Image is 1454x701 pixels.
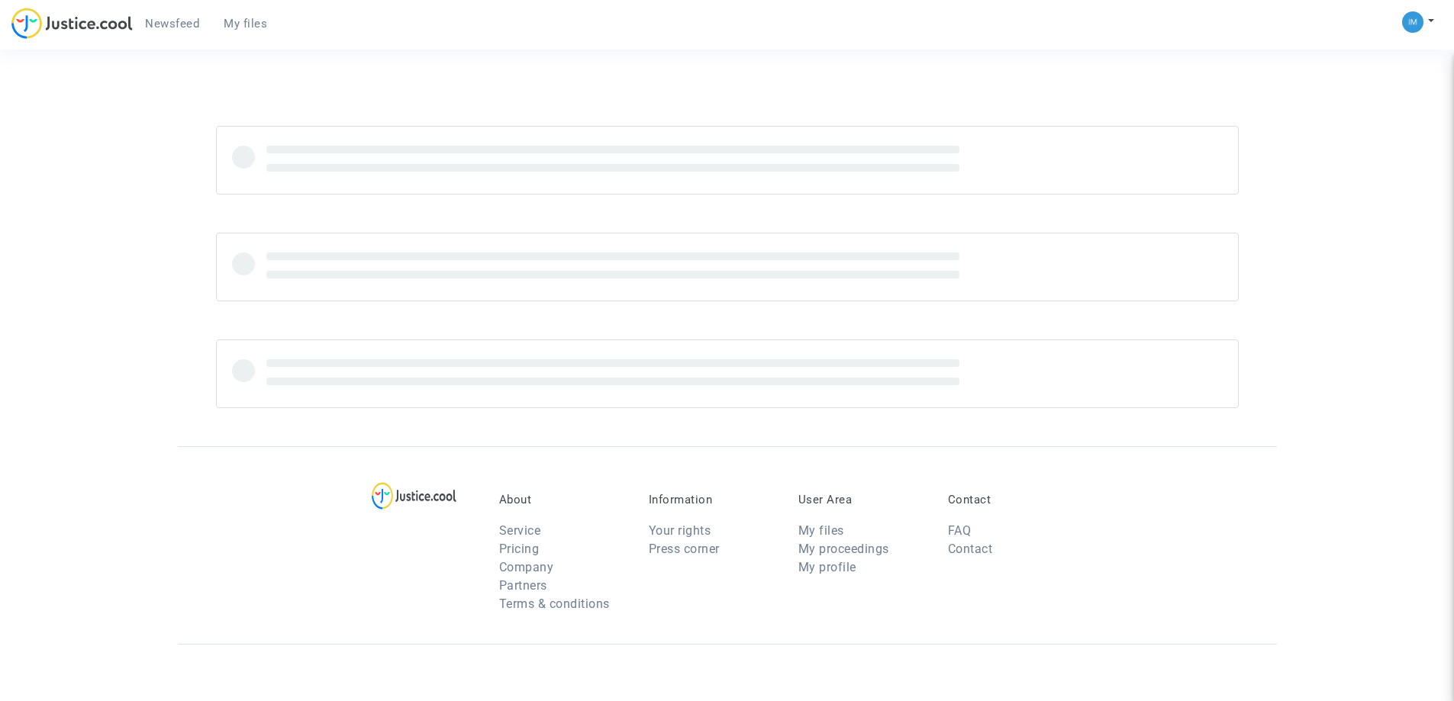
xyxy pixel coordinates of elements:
a: Press corner [649,542,720,556]
a: My proceedings [798,542,889,556]
a: Service [499,523,541,538]
a: Company [499,560,554,574]
a: Contact [948,542,993,556]
a: Your rights [649,523,711,538]
p: About [499,493,626,506]
a: Pricing [499,542,540,556]
p: Contact [948,493,1075,506]
p: Information [649,493,775,506]
p: User Area [798,493,925,506]
a: Newsfeed [133,12,211,35]
a: Terms & conditions [499,596,610,611]
a: Partners [499,578,547,593]
a: My files [211,12,279,35]
a: FAQ [948,523,972,538]
img: jc-logo.svg [11,8,133,39]
a: My profile [798,560,856,574]
img: logo-lg.svg [372,482,456,510]
span: Newsfeed [145,17,199,31]
span: My files [224,17,267,31]
img: a105443982b9e25553e3eed4c9f672e7 [1402,11,1423,33]
a: My files [798,523,844,538]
